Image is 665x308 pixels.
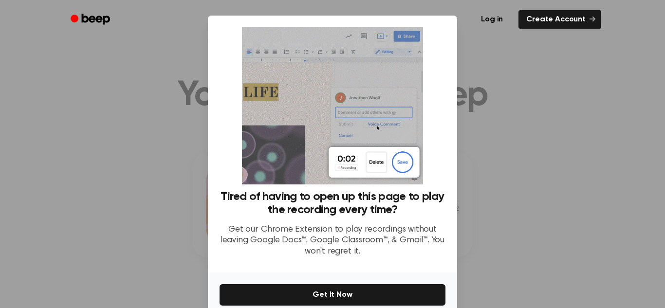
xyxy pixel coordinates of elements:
[518,10,601,29] a: Create Account
[220,190,445,217] h3: Tired of having to open up this page to play the recording every time?
[64,10,119,29] a: Beep
[220,284,445,306] button: Get It Now
[220,224,445,257] p: Get our Chrome Extension to play recordings without leaving Google Docs™, Google Classroom™, & Gm...
[242,27,423,184] img: Beep extension in action
[471,8,513,31] a: Log in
